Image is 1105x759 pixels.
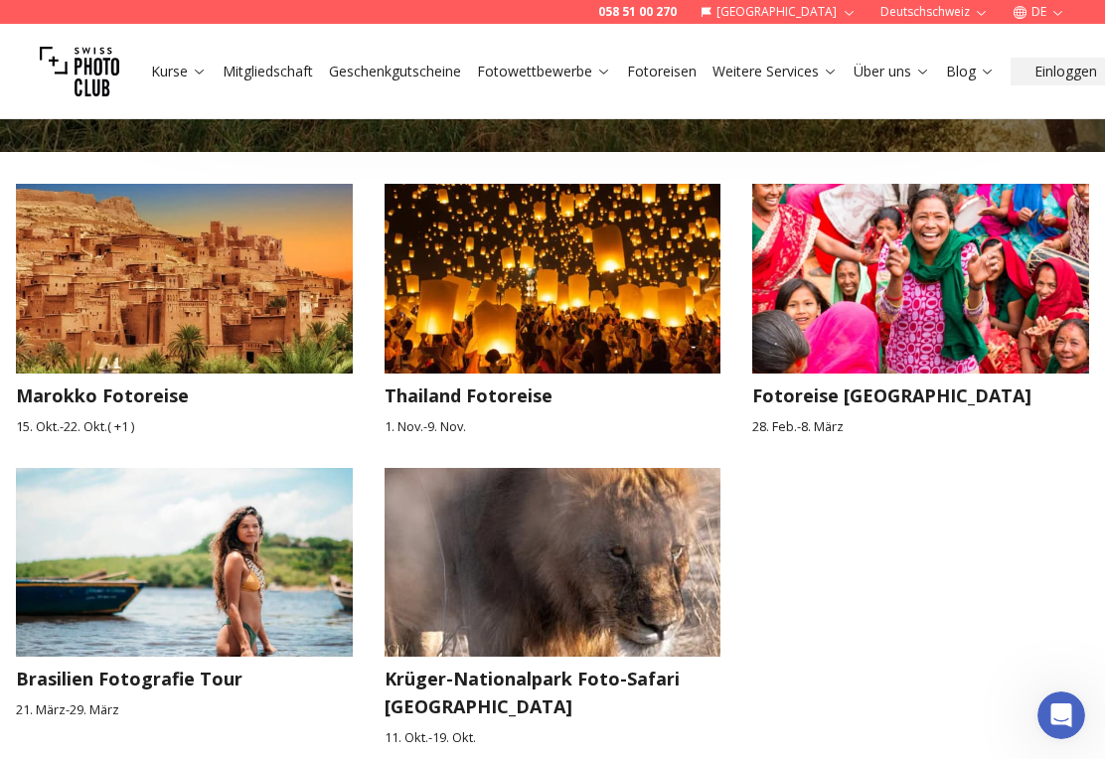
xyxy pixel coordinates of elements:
[368,458,738,667] img: Krüger-Nationalpark Foto-Safari Südafrika
[846,58,938,85] button: Über uns
[40,32,119,111] img: Swiss photo club
[938,58,1003,85] button: Blog
[368,175,738,383] img: Thailand Fotoreise
[385,665,721,720] h3: Krüger-Nationalpark Foto-Safari [GEOGRAPHIC_DATA]
[385,381,721,409] h3: Thailand Fotoreise
[321,58,469,85] button: Geschenkgutscheine
[385,184,721,436] a: Thailand FotoreiseThailand Fotoreise1. Nov.-9. Nov.
[151,62,207,81] a: Kurse
[16,700,353,719] small: 21. März - 29. März
[16,417,353,436] small: 15. Okt. - 22. Okt. ( + 1 )
[385,468,721,748] a: Krüger-Nationalpark Foto-Safari SüdafrikaKrüger-Nationalpark Foto-Safari [GEOGRAPHIC_DATA]11. Okt...
[469,58,619,85] button: Fotowettbewerbe
[1037,691,1085,739] iframe: Intercom live chat
[712,62,838,81] a: Weitere Services
[477,62,611,81] a: Fotowettbewerbe
[752,184,1089,436] a: Fotoreise NepalFotoreise [GEOGRAPHIC_DATA]28. Feb.-8. März
[16,665,353,692] h3: Brasilien Fotografie Tour
[946,62,995,81] a: Blog
[627,62,697,81] a: Fotoreisen
[598,4,677,20] a: 058 51 00 270
[329,62,461,81] a: Geschenkgutscheine
[16,468,353,748] a: Brasilien Fotografie TourBrasilien Fotografie Tour21. März-29. März
[752,417,1089,436] small: 28. Feb. - 8. März
[854,62,930,81] a: Über uns
[143,58,215,85] button: Kurse
[619,58,705,85] button: Fotoreisen
[215,58,321,85] button: Mitgliedschaft
[16,184,353,436] a: Marokko FotoreiseMarokko Fotoreise15. Okt.-22. Okt.( +1 )
[16,381,353,409] h3: Marokko Fotoreise
[385,417,721,436] small: 1. Nov. - 9. Nov.
[223,62,313,81] a: Mitgliedschaft
[705,58,846,85] button: Weitere Services
[385,728,721,747] small: 11. Okt. - 19. Okt.
[752,381,1089,409] h3: Fotoreise [GEOGRAPHIC_DATA]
